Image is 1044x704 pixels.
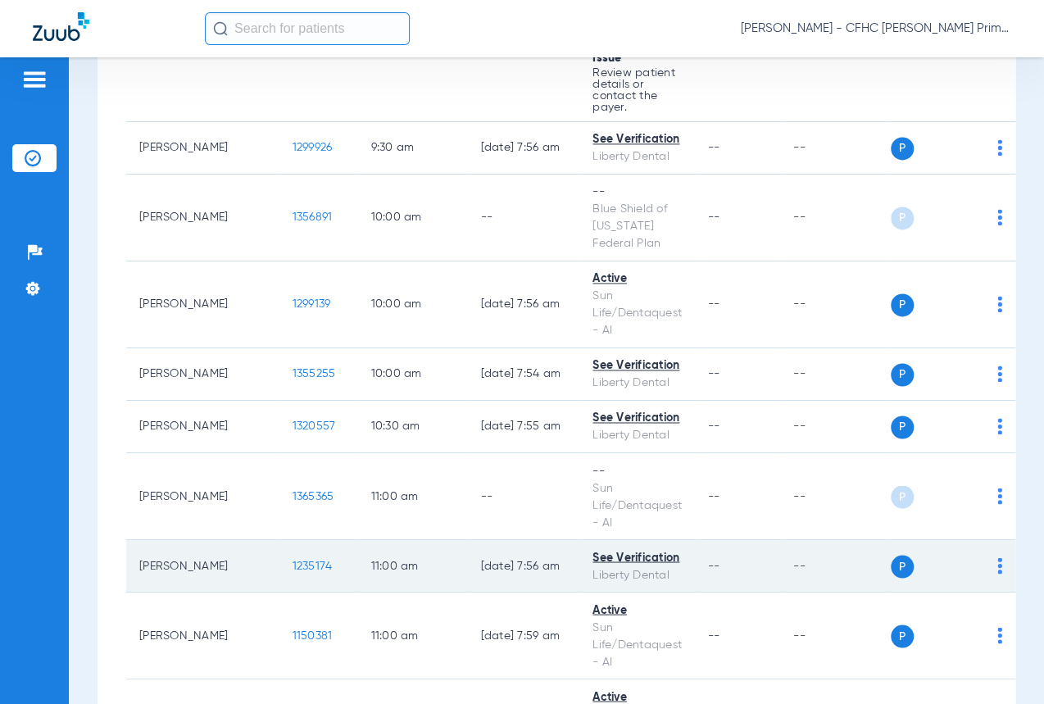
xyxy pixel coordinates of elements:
div: Liberty Dental [592,148,682,166]
td: -- [780,122,891,175]
td: 11:00 AM [358,540,468,593]
td: [DATE] 7:56 AM [468,122,580,175]
td: 10:00 AM [358,261,468,348]
td: -- [780,593,891,679]
img: x.svg [960,557,977,574]
img: x.svg [960,627,977,643]
td: [PERSON_NAME] [126,453,279,540]
img: group-dot-blue.svg [997,139,1002,156]
td: [DATE] 7:55 AM [468,401,580,453]
td: [PERSON_NAME] [126,261,279,348]
div: See Verification [592,410,682,427]
span: 1299926 [293,142,333,153]
td: -- [468,453,580,540]
span: P [891,207,914,229]
td: [PERSON_NAME] [126,175,279,261]
td: -- [780,540,891,593]
td: [DATE] 7:56 AM [468,261,580,348]
span: 1150381 [293,629,333,641]
img: group-dot-blue.svg [997,366,1002,382]
td: 10:30 AM [358,401,468,453]
td: 10:00 AM [358,348,468,401]
span: -- [708,298,720,310]
div: Active [592,270,682,288]
span: 1299139 [293,298,331,310]
div: Sun Life/Dentaquest - AI [592,288,682,339]
img: group-dot-blue.svg [997,209,1002,225]
span: Invalid or Missing Data Issue [592,18,666,64]
td: 11:00 AM [358,593,468,679]
td: [PERSON_NAME] [126,401,279,453]
span: -- [708,142,720,153]
span: P [891,293,914,316]
div: Active [592,602,682,619]
div: Liberty Dental [592,566,682,584]
span: P [891,363,914,386]
img: x.svg [960,209,977,225]
img: x.svg [960,418,977,434]
div: -- [592,462,682,479]
span: -- [708,629,720,641]
span: -- [708,490,720,502]
span: -- [708,211,720,223]
td: -- [780,453,891,540]
span: 1320557 [293,420,336,432]
td: [PERSON_NAME] [126,122,279,175]
span: -- [708,560,720,571]
td: [DATE] 7:56 AM [468,540,580,593]
img: Search Icon [213,21,228,36]
img: group-dot-blue.svg [997,296,1002,312]
span: [PERSON_NAME] - CFHC [PERSON_NAME] Primary Care Dental [741,20,1011,37]
span: 1356891 [293,211,333,223]
div: See Verification [592,131,682,148]
td: -- [780,348,891,401]
img: group-dot-blue.svg [997,418,1002,434]
td: -- [468,175,580,261]
span: 1235174 [293,560,333,571]
input: Search for patients [205,12,410,45]
div: -- [592,184,682,201]
span: -- [708,420,720,432]
td: [PERSON_NAME] [126,593,279,679]
span: 1355255 [293,368,336,379]
span: P [891,625,914,647]
img: hamburger-icon [21,70,48,89]
div: Sun Life/Dentaquest - AI [592,479,682,531]
td: -- [780,261,891,348]
td: [DATE] 7:59 AM [468,593,580,679]
td: -- [780,401,891,453]
div: See Verification [592,549,682,566]
div: Liberty Dental [592,375,682,392]
iframe: Chat Widget [962,625,1044,704]
td: [PERSON_NAME] [126,540,279,593]
div: See Verification [592,357,682,375]
img: x.svg [960,139,977,156]
img: x.svg [960,366,977,382]
td: 10:00 AM [358,175,468,261]
div: Liberty Dental [592,427,682,444]
span: 1365365 [293,490,334,502]
td: [DATE] 7:54 AM [468,348,580,401]
td: 11:00 AM [358,453,468,540]
img: x.svg [960,296,977,312]
span: P [891,137,914,160]
span: P [891,555,914,578]
span: P [891,485,914,508]
span: P [891,416,914,438]
span: -- [708,368,720,379]
img: group-dot-blue.svg [997,557,1002,574]
td: -- [780,175,891,261]
p: Review patient details or contact the payer. [592,67,682,113]
td: [PERSON_NAME] [126,348,279,401]
img: x.svg [960,488,977,504]
div: Blue Shield of [US_STATE] Federal Plan [592,201,682,252]
div: Sun Life/Dentaquest - AI [592,619,682,670]
img: Zuub Logo [33,12,89,41]
td: 9:30 AM [358,122,468,175]
img: group-dot-blue.svg [997,488,1002,504]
